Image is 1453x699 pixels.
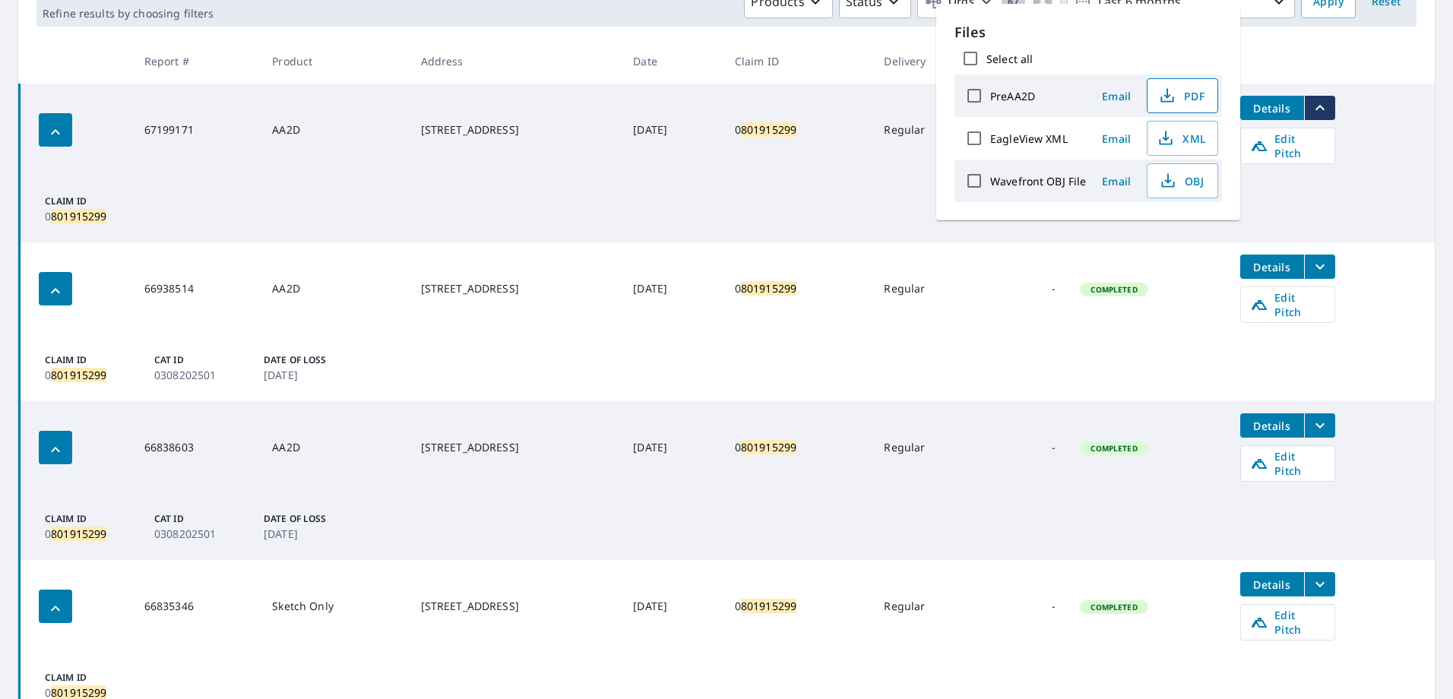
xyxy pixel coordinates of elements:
[872,242,986,335] td: Regular
[132,560,261,653] td: 66835346
[1240,286,1335,323] a: Edit Pitch
[990,174,1086,188] label: Wavefront OBJ File
[1081,284,1146,295] span: Completed
[1240,445,1335,482] a: Edit Pitch
[621,39,722,84] th: Date
[621,560,722,653] td: [DATE]
[45,195,136,208] p: Claim ID
[621,84,722,176] td: [DATE]
[1250,449,1325,478] span: Edit Pitch
[741,281,796,296] mark: 801915299
[45,526,136,542] p: 0
[1092,84,1141,108] button: Email
[154,512,245,526] p: Cat ID
[421,440,609,455] div: [STREET_ADDRESS]
[1240,572,1304,596] button: detailsBtn-66835346
[45,208,136,224] p: 0
[1304,572,1335,596] button: filesDropdownBtn-66835346
[1092,169,1141,193] button: Email
[872,39,986,84] th: Delivery
[954,22,1222,43] p: Files
[264,353,355,367] p: Date of Loss
[723,242,872,335] td: 0
[1240,255,1304,279] button: detailsBtn-66938514
[1250,290,1325,319] span: Edit Pitch
[1157,87,1205,105] span: PDF
[741,440,796,454] mark: 801915299
[1147,121,1218,156] button: XML
[264,512,355,526] p: Date of Loss
[872,84,986,176] td: Regular
[264,367,355,383] p: [DATE]
[1249,101,1295,115] span: Details
[132,242,261,335] td: 66938514
[1098,174,1135,188] span: Email
[264,526,355,542] p: [DATE]
[421,281,609,296] div: [STREET_ADDRESS]
[1249,419,1295,433] span: Details
[260,84,408,176] td: AA2D
[1304,413,1335,438] button: filesDropdownBtn-66838603
[51,527,106,541] mark: 801915299
[723,39,872,84] th: Claim ID
[260,401,408,494] td: AA2D
[990,131,1068,146] label: EagleView XML
[45,367,136,383] p: 0
[132,84,261,176] td: 67199171
[154,367,245,383] p: 0308202501
[621,401,722,494] td: [DATE]
[1304,96,1335,120] button: filesDropdownBtn-67199171
[154,526,245,542] p: 0308202501
[990,89,1035,103] label: PreAA2D
[872,401,986,494] td: Regular
[741,599,796,613] mark: 801915299
[1147,78,1218,113] button: PDF
[1147,163,1218,198] button: OBJ
[421,599,609,614] div: [STREET_ADDRESS]
[260,39,408,84] th: Product
[260,560,408,653] td: Sketch Only
[1240,604,1335,640] a: Edit Pitch
[1250,608,1325,637] span: Edit Pitch
[1249,577,1295,592] span: Details
[1081,602,1146,612] span: Completed
[1098,89,1135,103] span: Email
[723,560,872,653] td: 0
[51,368,106,382] mark: 801915299
[51,209,106,223] mark: 801915299
[1098,131,1135,146] span: Email
[132,39,261,84] th: Report #
[723,401,872,494] td: 0
[260,242,408,335] td: AA2D
[723,84,872,176] td: 0
[621,242,722,335] td: [DATE]
[1240,128,1335,164] a: Edit Pitch
[1157,172,1205,190] span: OBJ
[45,512,136,526] p: Claim ID
[1092,127,1141,150] button: Email
[1081,443,1146,454] span: Completed
[154,353,245,367] p: Cat ID
[987,560,1068,653] td: -
[421,122,609,138] div: [STREET_ADDRESS]
[1240,413,1304,438] button: detailsBtn-66838603
[45,671,136,685] p: Claim ID
[409,39,622,84] th: Address
[872,560,986,653] td: Regular
[1249,260,1295,274] span: Details
[987,242,1068,335] td: -
[1157,129,1205,147] span: XML
[43,7,214,21] p: Refine results by choosing filters
[987,401,1068,494] td: -
[132,401,261,494] td: 66838603
[741,122,796,137] mark: 801915299
[1250,131,1325,160] span: Edit Pitch
[986,52,1033,66] label: Select all
[1304,255,1335,279] button: filesDropdownBtn-66938514
[1240,96,1304,120] button: detailsBtn-67199171
[45,353,136,367] p: Claim ID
